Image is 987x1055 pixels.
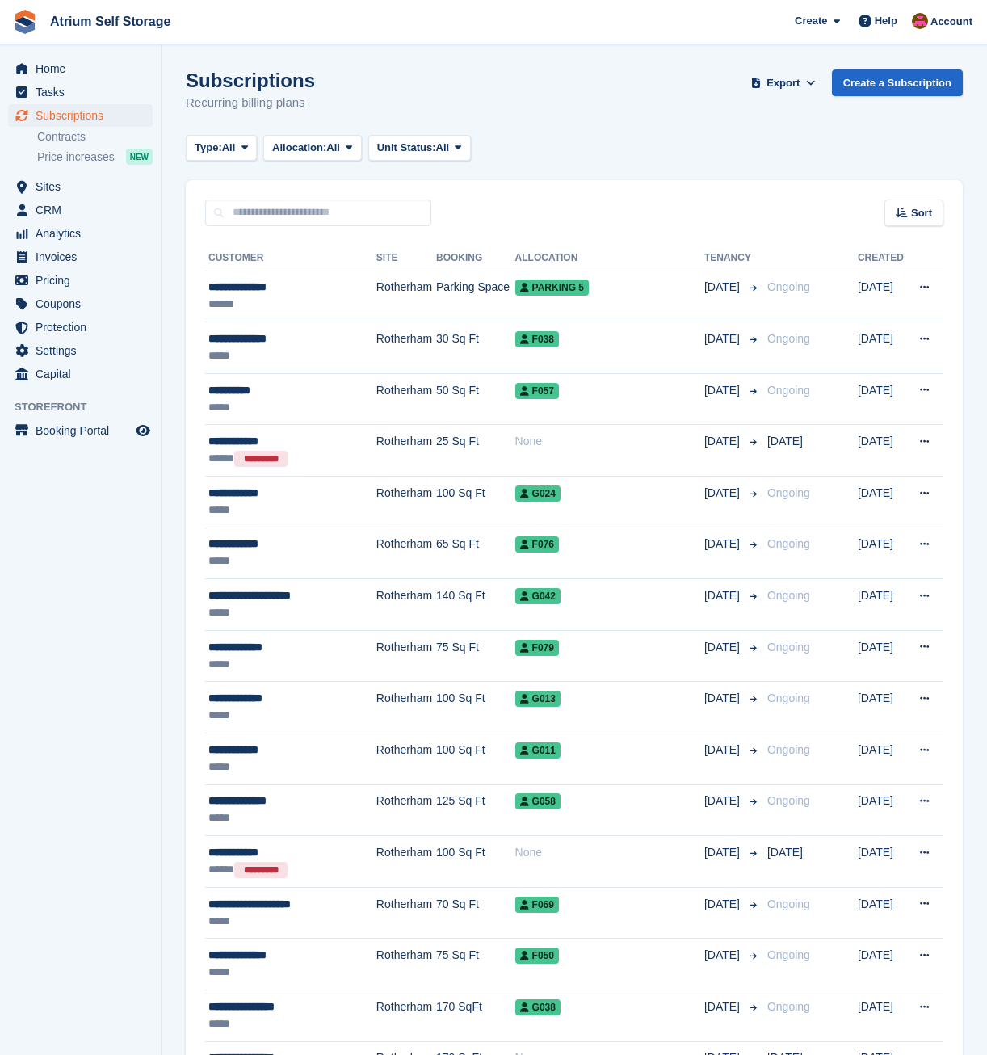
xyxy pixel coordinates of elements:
[376,990,436,1042] td: Rotherham
[858,784,907,836] td: [DATE]
[436,246,515,271] th: Booking
[515,246,704,271] th: Allocation
[36,175,132,198] span: Sites
[436,373,515,425] td: 50 Sq Ft
[186,94,315,112] p: Recurring billing plans
[767,537,810,550] span: Ongoing
[767,589,810,602] span: Ongoing
[8,419,153,442] a: menu
[767,641,810,654] span: Ongoing
[436,990,515,1042] td: 170 SqFt
[436,527,515,579] td: 65 Sq Ft
[8,81,153,103] a: menu
[376,579,436,631] td: Rotherham
[36,292,132,315] span: Coupons
[704,792,743,809] span: [DATE]
[8,175,153,198] a: menu
[704,742,743,759] span: [DATE]
[368,135,471,162] button: Unit Status: All
[515,280,589,296] span: Parking 5
[376,425,436,477] td: Rotherham
[436,579,515,631] td: 140 Sq Ft
[326,140,340,156] span: All
[436,887,515,939] td: 70 Sq Ft
[704,587,743,604] span: [DATE]
[36,363,132,385] span: Capital
[515,948,559,964] span: F050
[515,897,559,913] span: F069
[704,246,761,271] th: Tenancy
[858,836,907,888] td: [DATE]
[436,939,515,990] td: 75 Sq Ft
[704,433,743,450] span: [DATE]
[515,588,561,604] span: G042
[704,536,743,553] span: [DATE]
[436,425,515,477] td: 25 Sq Ft
[8,222,153,245] a: menu
[376,373,436,425] td: Rotherham
[858,477,907,528] td: [DATE]
[858,887,907,939] td: [DATE]
[8,246,153,268] a: menu
[436,477,515,528] td: 100 Sq Ft
[858,733,907,785] td: [DATE]
[195,140,222,156] span: Type:
[376,630,436,682] td: Rotherham
[766,75,800,91] span: Export
[15,399,161,415] span: Storefront
[376,322,436,374] td: Rotherham
[133,421,153,440] a: Preview store
[186,69,315,91] h1: Subscriptions
[767,1000,810,1013] span: Ongoing
[36,104,132,127] span: Subscriptions
[36,222,132,245] span: Analytics
[767,280,810,293] span: Ongoing
[263,135,362,162] button: Allocation: All
[436,322,515,374] td: 30 Sq Ft
[767,332,810,345] span: Ongoing
[858,579,907,631] td: [DATE]
[44,8,177,35] a: Atrium Self Storage
[858,630,907,682] td: [DATE]
[36,246,132,268] span: Invoices
[436,682,515,733] td: 100 Sq Ft
[748,69,819,96] button: Export
[858,682,907,733] td: [DATE]
[704,896,743,913] span: [DATE]
[858,425,907,477] td: [DATE]
[126,149,153,165] div: NEW
[858,322,907,374] td: [DATE]
[186,135,257,162] button: Type: All
[858,527,907,579] td: [DATE]
[8,316,153,338] a: menu
[858,990,907,1042] td: [DATE]
[515,640,559,656] span: F079
[515,999,561,1015] span: G038
[704,690,743,707] span: [DATE]
[36,269,132,292] span: Pricing
[36,339,132,362] span: Settings
[376,527,436,579] td: Rotherham
[515,383,559,399] span: F057
[436,271,515,322] td: Parking Space
[515,536,559,553] span: F076
[436,733,515,785] td: 100 Sq Ft
[704,639,743,656] span: [DATE]
[436,784,515,836] td: 125 Sq Ft
[376,887,436,939] td: Rotherham
[704,947,743,964] span: [DATE]
[436,140,450,156] span: All
[377,140,436,156] span: Unit Status:
[376,246,436,271] th: Site
[8,199,153,221] a: menu
[8,104,153,127] a: menu
[36,419,132,442] span: Booking Portal
[767,691,810,704] span: Ongoing
[858,246,907,271] th: Created
[704,382,743,399] span: [DATE]
[704,844,743,861] span: [DATE]
[8,269,153,292] a: menu
[376,939,436,990] td: Rotherham
[376,682,436,733] td: Rotherham
[858,373,907,425] td: [DATE]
